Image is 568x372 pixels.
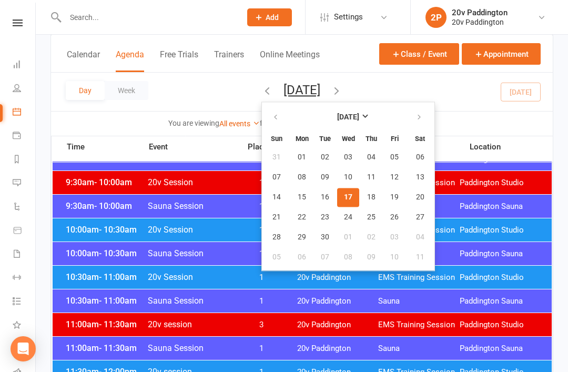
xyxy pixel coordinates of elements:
span: 1 [234,249,289,259]
span: 3 [234,320,289,330]
span: 27 [416,213,424,222]
span: - 10:00am [94,201,132,211]
span: 20v Session [147,225,234,235]
span: 26 [390,213,399,222]
span: - 11:00am [99,296,137,306]
small: Thursday [366,135,377,143]
button: 10 [337,168,359,187]
span: 23 [321,213,329,222]
button: 08 [337,248,359,267]
span: - 11:30am [99,343,137,353]
a: Dashboard [13,54,36,77]
button: 03 [383,228,405,247]
button: 10 [383,248,405,267]
span: 10 [390,253,399,262]
span: 11:00am [63,319,147,329]
span: 1 [234,202,289,212]
input: Search... [62,10,234,25]
span: 18 [367,193,376,202]
button: 26 [383,208,405,227]
span: 03 [390,233,399,242]
span: 15 [298,193,306,202]
div: 20v Paddington [452,17,508,27]
span: Sauna Session [147,343,234,353]
div: 20v Paddington [452,8,508,17]
a: Calendar [13,101,36,125]
button: 09 [360,248,382,267]
span: - 10:30am [99,225,137,235]
button: 12 [383,168,405,187]
span: Places Left [240,143,296,151]
span: Paddington Sauna [460,249,541,259]
span: Sauna [378,344,460,354]
button: 16 [314,188,336,207]
button: 09 [314,168,336,187]
div: Open Intercom Messenger [11,336,36,361]
button: 03 [337,148,359,167]
span: 1 [234,225,289,235]
button: 07 [263,168,290,187]
button: 27 [407,208,433,227]
button: 04 [407,228,433,247]
span: 9:30am [63,177,147,187]
button: 04 [360,148,382,167]
button: 05 [383,148,405,167]
span: 05 [272,253,281,262]
small: Tuesday [319,135,331,143]
span: 30 [321,233,329,242]
button: 25 [360,208,382,227]
span: 09 [321,173,329,182]
span: Paddington Sauna [460,296,541,306]
span: 20v Paddington [297,273,379,283]
span: 28 [272,233,281,242]
span: 1 [234,296,289,306]
span: 01 [344,233,352,242]
button: Class / Event [379,43,459,65]
span: 10:30am [63,272,147,282]
span: 10:30am [63,296,147,306]
span: 16 [321,193,329,202]
span: 20v Paddington [297,320,379,330]
button: 11 [360,168,382,187]
span: 31 [272,153,281,162]
span: 03 [344,153,352,162]
span: Sauna Session [147,296,234,306]
span: 1 [234,178,289,188]
span: Sauna [378,296,460,306]
span: - 10:30am [99,248,137,258]
span: 06 [298,253,306,262]
button: 07 [314,248,336,267]
span: 24 [344,213,352,222]
span: 09 [367,253,376,262]
strong: You are viewing [168,119,219,127]
span: EMS Training Session [378,320,460,330]
button: 29 [291,228,313,247]
button: Free Trials [160,49,198,72]
span: 9:30am [63,201,147,211]
button: 15 [291,188,313,207]
a: All events [219,119,260,128]
span: 20 [416,193,424,202]
span: 11 [367,173,376,182]
span: 12 [390,173,399,182]
small: Friday [391,135,399,143]
button: 17 [337,188,359,207]
button: 02 [314,148,336,167]
span: 02 [321,153,329,162]
span: 1 [234,273,289,283]
span: Paddington Sauna [460,202,541,212]
button: 13 [407,168,433,187]
span: 08 [344,253,352,262]
span: 25 [367,213,376,222]
button: 21 [263,208,290,227]
span: 20v Session [147,272,234,282]
span: 07 [321,253,329,262]
span: 20v Paddington [297,344,379,354]
span: Paddington Studio [460,273,541,283]
button: 28 [263,228,290,247]
button: 06 [291,248,313,267]
button: Online Meetings [260,49,320,72]
span: 20v Paddington [297,296,379,306]
span: Paddington Sauna [460,344,541,354]
span: 19 [390,193,399,202]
